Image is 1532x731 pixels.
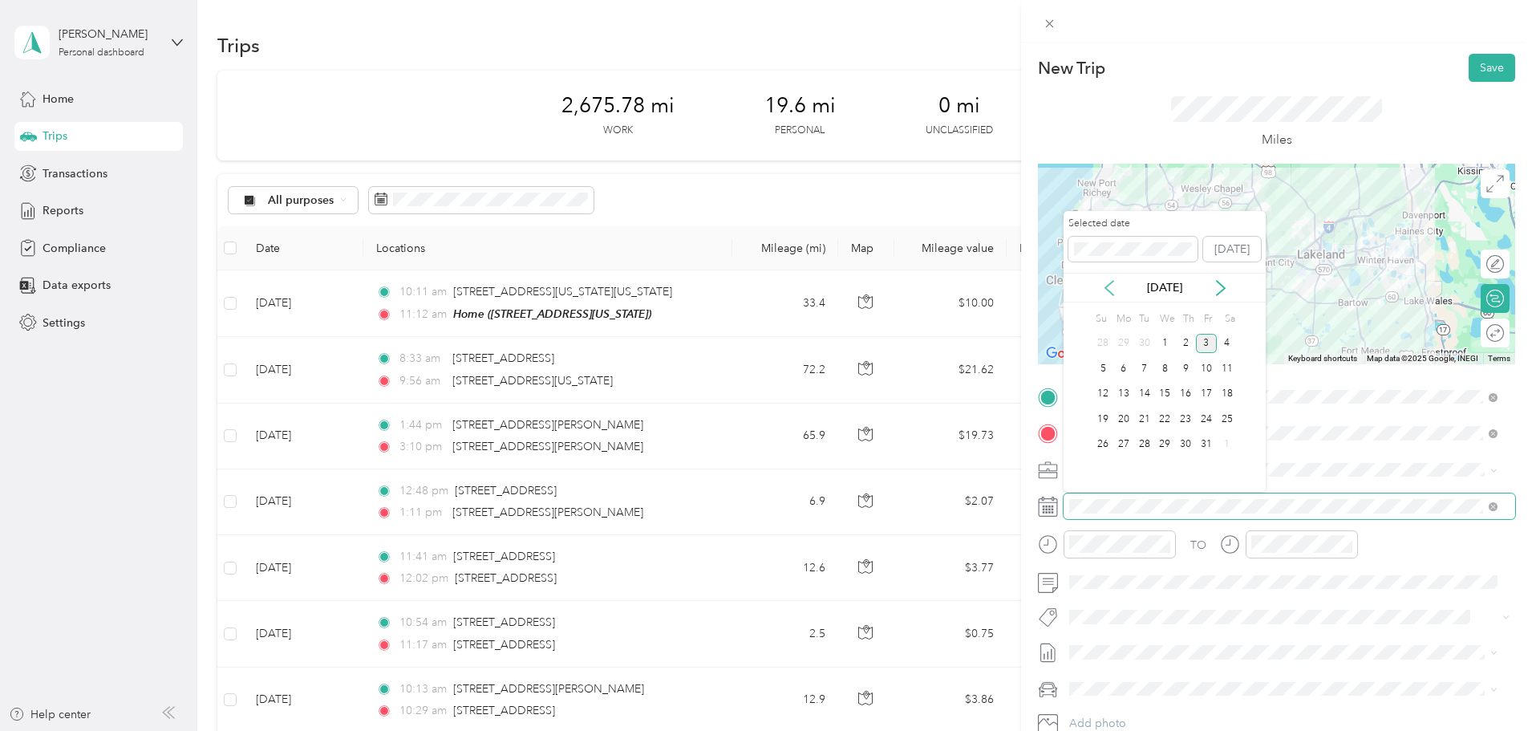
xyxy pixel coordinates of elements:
[1196,384,1217,404] div: 17
[1134,359,1155,379] div: 7
[1175,334,1196,354] div: 2
[1222,308,1238,331] div: Sa
[1092,359,1113,379] div: 5
[1190,537,1206,554] div: TO
[1068,217,1198,231] label: Selected date
[1113,334,1134,354] div: 29
[1154,384,1175,404] div: 15
[1092,384,1113,404] div: 12
[1175,384,1196,404] div: 16
[1113,435,1134,455] div: 27
[1217,409,1238,429] div: 25
[1175,435,1196,455] div: 30
[1196,409,1217,429] div: 24
[1203,237,1261,262] button: [DATE]
[1469,54,1515,82] button: Save
[1137,308,1152,331] div: Tu
[1217,359,1238,379] div: 11
[1196,334,1217,354] div: 3
[1042,343,1095,364] img: Google
[1042,343,1095,364] a: Open this area in Google Maps (opens a new window)
[1134,334,1155,354] div: 30
[1262,130,1292,150] p: Miles
[1157,308,1175,331] div: We
[1131,279,1198,296] p: [DATE]
[1038,57,1105,79] p: New Trip
[1092,334,1113,354] div: 28
[1217,435,1238,455] div: 1
[1134,409,1155,429] div: 21
[1442,641,1532,731] iframe: Everlance-gr Chat Button Frame
[1154,435,1175,455] div: 29
[1175,409,1196,429] div: 23
[1288,353,1357,364] button: Keyboard shortcuts
[1196,435,1217,455] div: 31
[1217,384,1238,404] div: 18
[1113,384,1134,404] div: 13
[1092,435,1113,455] div: 26
[1181,308,1196,331] div: Th
[1202,308,1217,331] div: Fr
[1196,359,1217,379] div: 10
[1154,334,1175,354] div: 1
[1113,409,1134,429] div: 20
[1154,409,1175,429] div: 22
[1092,409,1113,429] div: 19
[1217,334,1238,354] div: 4
[1154,359,1175,379] div: 8
[1134,384,1155,404] div: 14
[1113,359,1134,379] div: 6
[1113,308,1131,331] div: Mo
[1092,308,1108,331] div: Su
[1367,354,1478,363] span: Map data ©2025 Google, INEGI
[1175,359,1196,379] div: 9
[1134,435,1155,455] div: 28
